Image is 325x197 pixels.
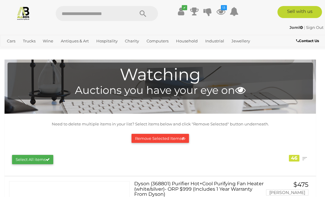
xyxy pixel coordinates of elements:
a: Office [5,46,21,56]
a: Charity [122,36,141,46]
a: Joml [289,25,304,30]
h1: Watching [11,66,310,84]
a: Wine [40,36,56,46]
span: | [304,25,305,30]
a: Contact Us [296,38,320,44]
a: Sell with us [277,6,322,18]
a: Sign Out [306,25,323,30]
b: Contact Us [296,38,319,43]
a: Antiques & Art [58,36,91,46]
p: Need to delete multiple items in your list? Select items below and click "Remove Selected" button... [8,121,313,128]
a: [GEOGRAPHIC_DATA] [43,46,91,56]
span: $475 [293,181,308,188]
h4: Auctions you have your eye on [11,85,310,96]
a: 13 [216,6,225,17]
div: 46 [289,155,299,162]
button: Remove Selected Items [132,134,189,143]
a: Hospitality [94,36,120,46]
a: Trucks [20,36,38,46]
a: ✔ [177,6,186,17]
a: Computers [144,36,171,46]
a: Jewellery [229,36,252,46]
i: 13 [221,5,227,10]
strong: Joml [289,25,303,30]
a: Industrial [203,36,227,46]
button: Search [128,6,158,21]
button: Select All items [12,155,53,164]
i: ✔ [182,5,187,10]
img: Allbids.com.au [16,6,30,20]
a: Household [174,36,200,46]
a: Cars [5,36,18,46]
a: Sports [23,46,41,56]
